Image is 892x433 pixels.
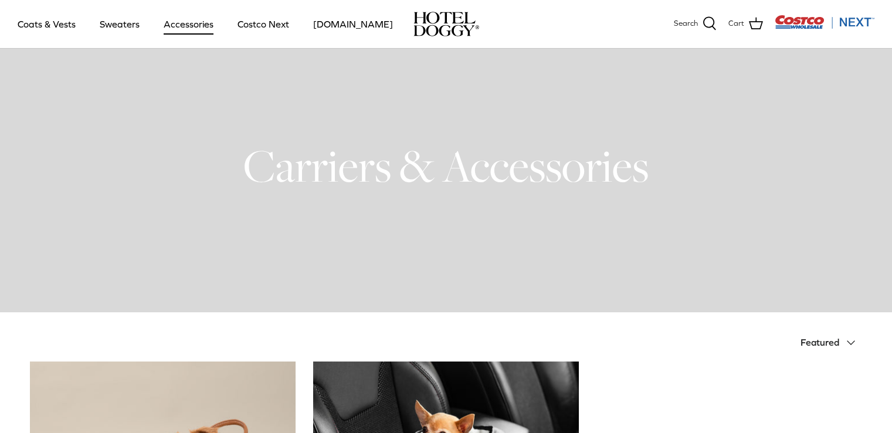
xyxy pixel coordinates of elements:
a: Accessories [153,4,224,44]
a: hoteldoggy.com hoteldoggycom [413,12,479,36]
span: Featured [801,337,839,347]
img: hoteldoggycom [413,12,479,36]
a: Coats & Vests [7,4,86,44]
a: Sweaters [89,4,150,44]
span: Search [674,18,698,30]
a: Costco Next [227,4,300,44]
a: [DOMAIN_NAME] [303,4,403,44]
a: Search [674,16,717,32]
a: Cart [728,16,763,32]
span: Cart [728,18,744,30]
a: Visit Costco Next [775,22,874,31]
button: Featured [801,330,863,356]
h1: Carriers & Accessories [30,137,863,195]
img: Costco Next [775,15,874,29]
